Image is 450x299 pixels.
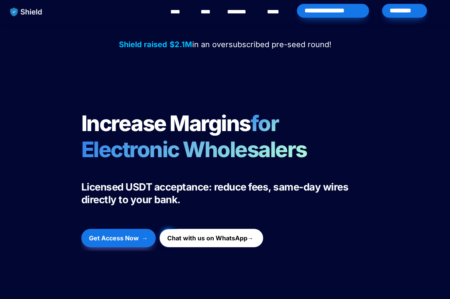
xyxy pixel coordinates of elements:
strong: $2.1M [170,40,192,49]
a: Get Access Now → [81,225,156,251]
strong: Get Access Now → [89,234,148,242]
span: Licensed USDT acceptance: reduce fees, same-day wires directly to your bank. [81,181,351,205]
span: → [247,233,254,243]
span: for Electronic Wholesalers [81,110,311,163]
button: Chat with us on WhatsApp→ [160,229,263,247]
span: Increase Margins [81,110,251,136]
a: Chat with us on WhatsApp→ [160,225,263,251]
button: Get Access Now → [81,229,156,247]
span: in an oversubscribed pre-seed round! [192,40,331,49]
strong: Chat with us on WhatsApp [167,234,247,242]
strong: Shield raised [119,40,167,49]
img: website logo [7,4,46,20]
